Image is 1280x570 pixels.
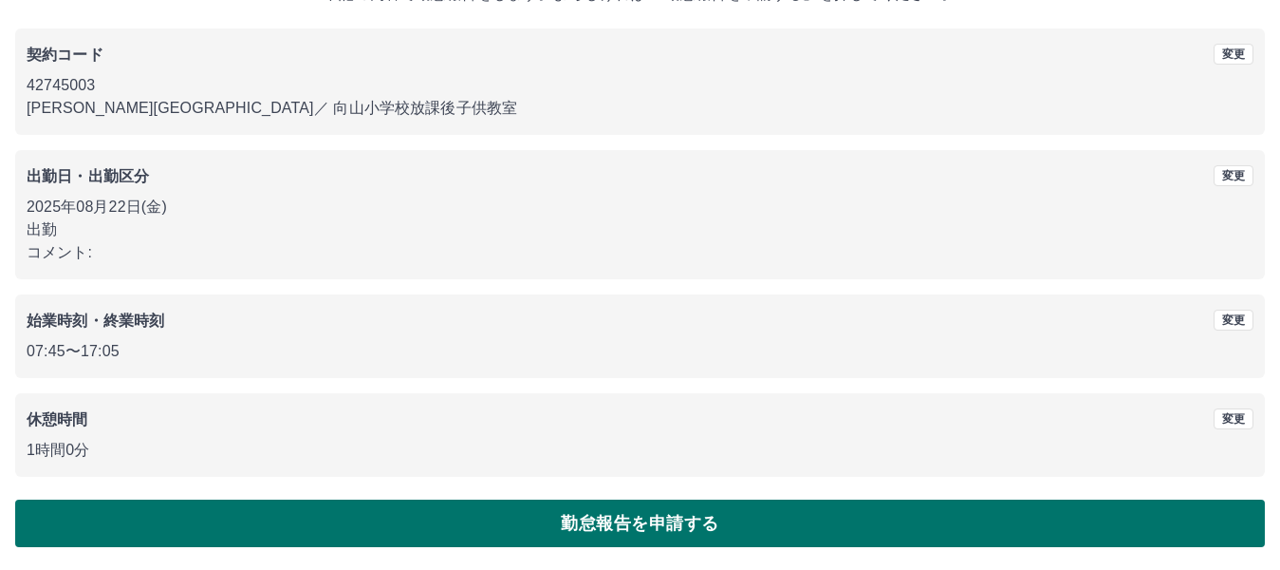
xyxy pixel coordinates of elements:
[27,218,1253,241] p: 出勤
[27,439,1253,462] p: 1時間0分
[27,241,1253,264] p: コメント:
[1214,408,1253,429] button: 変更
[27,196,1253,218] p: 2025年08月22日(金)
[27,74,1253,97] p: 42745003
[1214,44,1253,65] button: 変更
[1214,165,1253,186] button: 変更
[27,168,149,184] b: 出勤日・出勤区分
[27,340,1253,363] p: 07:45 〜 17:05
[15,500,1265,547] button: 勤怠報告を申請する
[27,411,88,427] b: 休憩時間
[27,313,164,329] b: 始業時刻・終業時刻
[27,47,103,63] b: 契約コード
[27,97,1253,120] p: [PERSON_NAME][GEOGRAPHIC_DATA] ／ 向山小学校放課後子供教室
[1214,310,1253,331] button: 変更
